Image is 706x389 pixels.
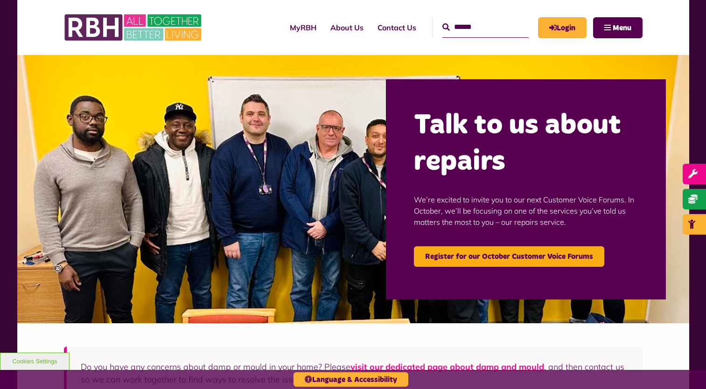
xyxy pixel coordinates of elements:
[593,17,643,38] button: Navigation
[64,9,204,46] img: RBH
[370,15,423,40] a: Contact Us
[283,15,323,40] a: MyRBH
[414,107,638,180] h2: Talk to us about repairs
[538,17,587,38] a: MyRBH
[17,55,689,323] img: Group photo of customers and colleagues at the Lighthouse Project
[323,15,370,40] a: About Us
[350,361,544,372] a: visit our dedicated page about damp and mould
[414,246,604,267] a: Register for our October Customer Voice Forums
[81,361,629,386] p: Do you have any concerns about damp or mould in your home? Please , and then contact us so we can...
[414,180,638,242] p: We’re excited to invite you to our next Customer Voice Forums. In October, we’ll be focusing on o...
[664,347,706,389] iframe: Netcall Web Assistant for live chat
[294,372,408,387] button: Language & Accessibility
[613,24,631,32] span: Menu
